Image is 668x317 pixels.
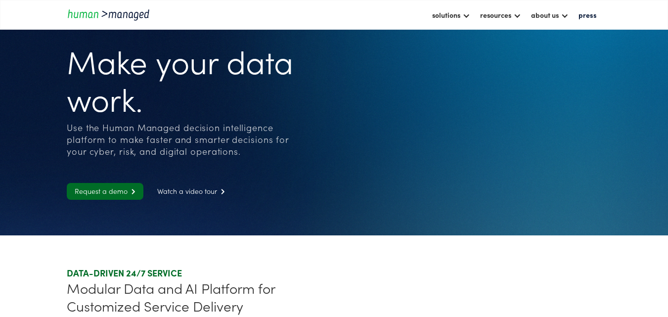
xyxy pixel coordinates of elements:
div: resources [475,6,526,23]
div: about us [526,6,574,23]
div: Modular Data and AI Platform for Customized Service Delivery [67,279,330,315]
a: Request a demo [67,183,143,200]
div: solutions [432,9,460,21]
div: resources [480,9,511,21]
a: Watch a video tour [149,183,233,200]
div: solutions [427,6,475,23]
div: DATA-DRIVEN 24/7 SERVICE [67,267,330,279]
a: press [574,6,601,23]
a: home [67,8,156,21]
div: Use the Human Managed decision intelligence platform to make faster and smarter decisions for you... [67,122,297,157]
h1: Make your data work. [67,42,297,117]
div: about us [531,9,559,21]
span:  [217,188,225,195]
span:  [128,188,135,195]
